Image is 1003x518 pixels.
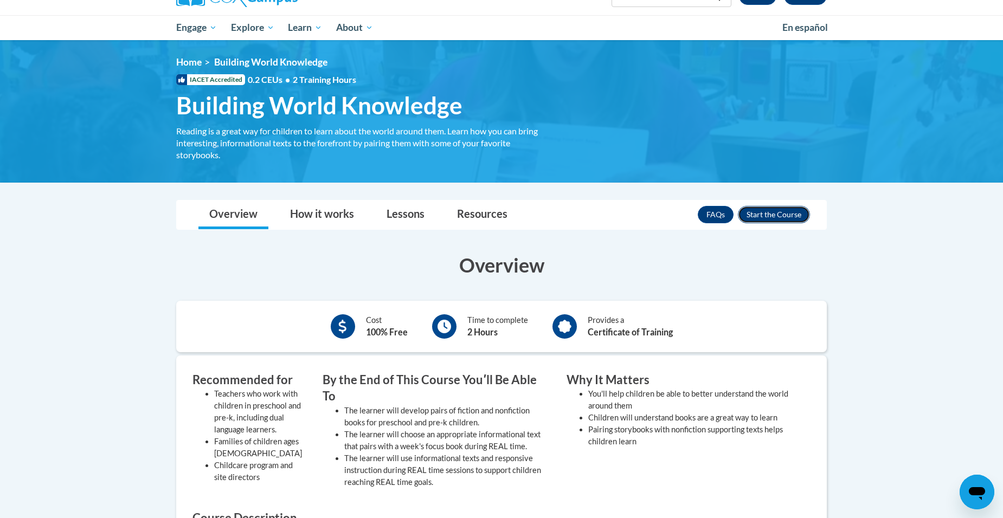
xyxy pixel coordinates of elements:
[344,405,550,429] li: The learner will develop pairs of fiction and nonfiction books for preschool and pre-k children.
[376,200,435,229] a: Lessons
[366,314,408,339] div: Cost
[698,206,734,223] a: FAQs
[467,314,528,339] div: Time to complete
[248,74,356,86] span: 0.2 CEUs
[176,125,550,161] div: Reading is a great way for children to learn about the world around them. Learn how you can bring...
[176,74,245,85] span: IACET Accredited
[293,74,356,85] span: 2 Training Hours
[366,327,408,337] b: 100% Free
[288,21,322,34] span: Learn
[169,15,224,40] a: Engage
[344,429,550,452] li: The learner will choose an appropriate informational text that pairs with a week's focus book dur...
[214,436,306,459] li: Families of children ages [DEMOGRAPHIC_DATA]
[176,251,827,279] h3: Overview
[588,424,794,448] li: Pairing storybooks with nonfiction supporting texts helps children learn
[960,475,994,509] iframe: Button to launch messaging window
[281,15,329,40] a: Learn
[176,56,202,68] a: Home
[446,200,518,229] a: Resources
[198,200,268,229] a: Overview
[567,372,794,388] h3: Why It Matters
[192,372,306,388] h3: Recommended for
[588,388,794,412] li: You'll help children be able to better understand the world around them
[329,15,380,40] a: About
[323,372,550,405] h3: By the End of This Course Youʹll Be Able To
[214,459,306,483] li: Childcare program and site directors
[214,388,306,436] li: Teachers who work with children in preschool and pre-k, including dual language learners.
[224,15,281,40] a: Explore
[160,15,843,40] div: Main menu
[231,21,274,34] span: Explore
[344,452,550,488] li: The learner will use informational texts and responsive instruction during REAL time sessions to ...
[588,412,794,424] li: Children will understand books are a great way to learn
[588,314,673,339] div: Provides a
[467,327,498,337] b: 2 Hours
[336,21,373,34] span: About
[775,16,835,39] a: En español
[214,56,327,68] span: Building World Knowledge
[782,22,828,33] span: En español
[279,200,365,229] a: How it works
[285,74,290,85] span: •
[738,206,810,223] button: Enroll
[588,327,673,337] b: Certificate of Training
[176,21,217,34] span: Engage
[176,91,462,120] span: Building World Knowledge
